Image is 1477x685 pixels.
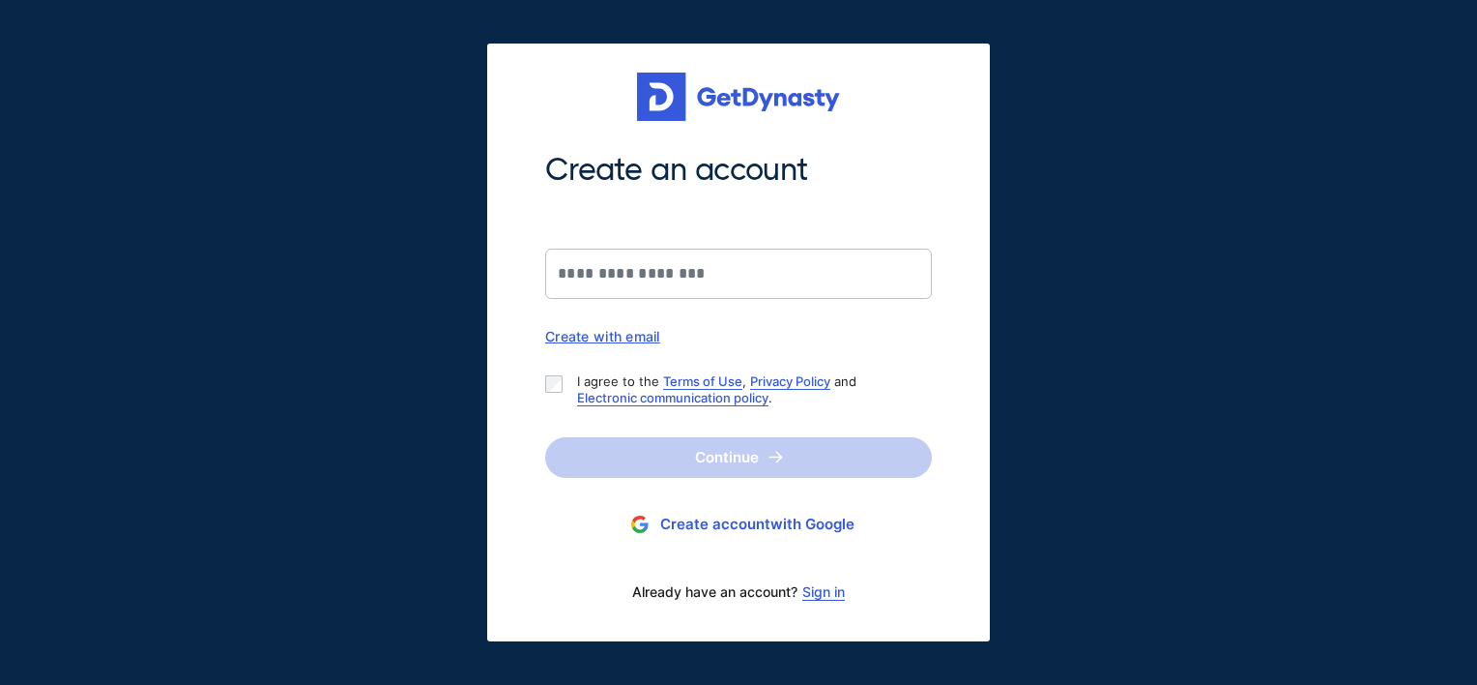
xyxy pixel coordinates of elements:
a: Privacy Policy [750,373,830,389]
div: Create with email [545,328,932,344]
a: Electronic communication policy [577,390,768,405]
a: Terms of Use [663,373,742,389]
span: Create an account [545,150,932,191]
a: Sign in [802,584,845,600]
div: Already have an account? [545,572,932,612]
button: Create accountwith Google [545,507,932,543]
p: I agree to the , and . [577,373,916,406]
img: Get started for free with Dynasty Trust Company [637,73,840,121]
